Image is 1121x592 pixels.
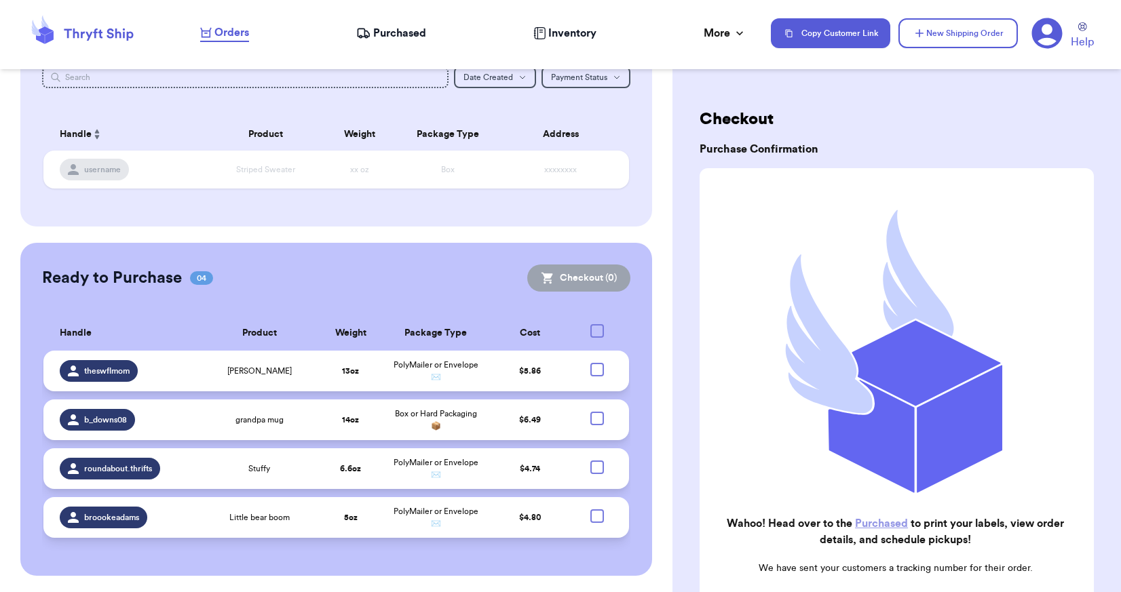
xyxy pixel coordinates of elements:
[60,127,92,142] span: Handle
[855,518,908,529] a: Purchased
[395,410,477,430] span: Box or Hard Packaging 📦
[541,66,630,88] button: Payment Status
[340,465,361,473] strong: 6.6 oz
[342,416,359,424] strong: 14 oz
[356,25,426,41] a: Purchased
[324,118,395,151] th: Weight
[350,165,369,174] span: xx oz
[316,316,385,351] th: Weight
[700,108,1094,130] h2: Checkout
[203,316,317,351] th: Product
[342,367,359,375] strong: 13 oz
[248,463,270,474] span: Stuffy
[898,18,1018,48] button: New Shipping Order
[519,416,541,424] span: $ 6.49
[500,118,629,151] th: Address
[200,24,249,42] a: Orders
[84,463,152,474] span: roundabout.thrifts
[235,414,284,425] span: grandpa mug
[394,458,478,479] span: PolyMailer or Envelope ✉️
[704,25,746,41] div: More
[463,73,513,81] span: Date Created
[394,507,478,528] span: PolyMailer or Envelope ✉️
[236,165,295,174] span: Striped Sweater
[527,264,630,292] button: Checkout (0)
[487,316,573,351] th: Cost
[548,25,596,41] span: Inventory
[710,515,1080,548] h2: Wahoo! Head over to the to print your labels, view order details, and schedule pickups!
[84,366,130,376] span: theswflmom
[227,366,292,376] span: [PERSON_NAME]
[385,316,487,351] th: Package Type
[92,126,102,142] button: Sort ascending
[1071,22,1094,50] a: Help
[190,271,213,285] span: 04
[208,118,325,151] th: Product
[519,513,541,521] span: $ 4.80
[394,361,478,381] span: PolyMailer or Envelope ✉️
[441,165,455,174] span: Box
[214,24,249,41] span: Orders
[520,465,540,473] span: $ 4.74
[373,25,426,41] span: Purchased
[519,367,541,375] span: $ 5.86
[454,66,536,88] button: Date Created
[42,267,182,289] h2: Ready to Purchase
[60,326,92,340] span: Handle
[229,512,290,523] span: Little bear boom
[710,561,1080,575] p: We have sent your customers a tracking number for their order.
[344,513,358,521] strong: 5 oz
[84,512,139,523] span: broookeadams
[42,66,449,88] input: Search
[700,141,1094,157] h3: Purchase Confirmation
[1071,34,1094,50] span: Help
[771,18,890,48] button: Copy Customer Link
[551,73,607,81] span: Payment Status
[533,25,596,41] a: Inventory
[84,414,127,425] span: b_downs08
[84,164,121,175] span: username
[395,118,500,151] th: Package Type
[544,165,577,174] span: xxxxxxxx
